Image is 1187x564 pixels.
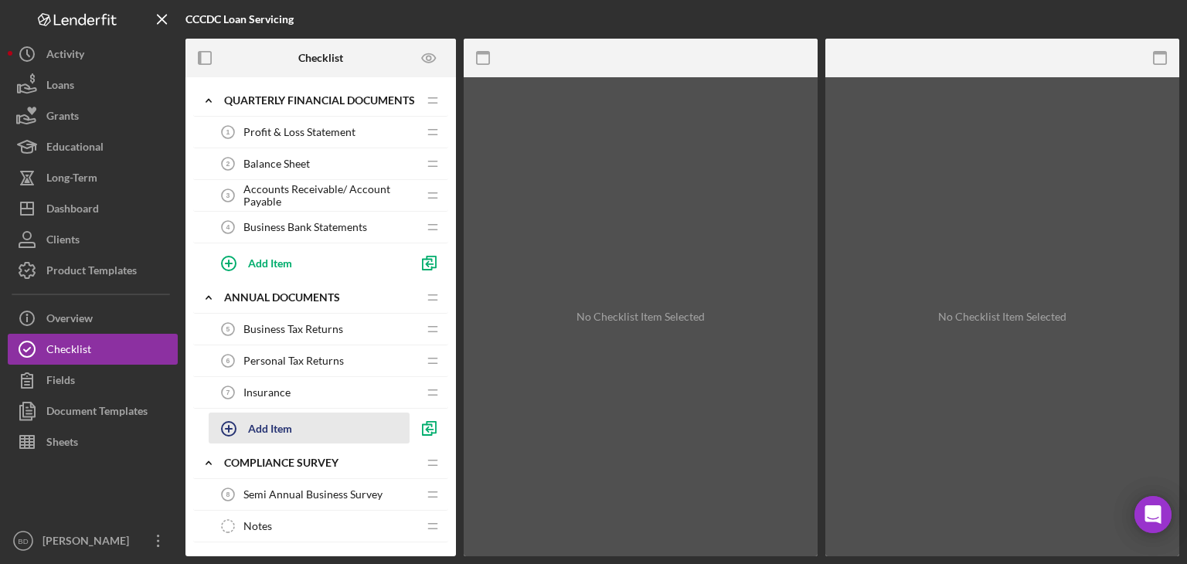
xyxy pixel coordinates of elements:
button: Preview as [412,41,447,76]
div: Quarterly Financial Documents [224,94,417,107]
tspan: 1 [226,128,230,136]
div: Long-Term [46,162,97,197]
div: Loans [46,70,74,104]
tspan: 2 [226,160,230,168]
button: Grants [8,100,178,131]
div: Activity [46,39,84,73]
div: [PERSON_NAME] [39,525,139,560]
span: Personal Tax Returns [243,355,344,367]
div: Add Item [248,248,292,277]
tspan: 6 [226,357,230,365]
div: Sheets [46,426,78,461]
b: Checklist [298,52,343,64]
div: Compliance Survey [224,457,417,469]
button: Document Templates [8,396,178,426]
span: Business Bank Statements [243,221,367,233]
tspan: 8 [226,491,230,498]
div: Annual Documents [224,291,417,304]
tspan: 3 [226,192,230,199]
div: Product Templates [46,255,137,290]
tspan: 5 [226,325,230,333]
button: Activity [8,39,178,70]
span: Profit & Loss Statement [243,126,355,138]
button: Educational [8,131,178,162]
span: Notes [243,520,272,532]
div: Overview [46,303,93,338]
div: No Checklist Item Selected [576,311,705,323]
button: Add Item [209,413,410,443]
div: No Checklist Item Selected [938,311,1066,323]
div: Fields [46,365,75,399]
div: Document Templates [46,396,148,430]
div: Educational [46,131,104,166]
tspan: 4 [226,223,230,231]
span: Business Tax Returns [243,323,343,335]
div: Dashboard [46,193,99,228]
div: Grants [46,100,79,135]
button: Loans [8,70,178,100]
button: Product Templates [8,255,178,286]
span: Insurance [243,386,291,399]
button: Long-Term [8,162,178,193]
tspan: 7 [226,389,230,396]
button: Fields [8,365,178,396]
div: Open Intercom Messenger [1134,496,1172,533]
button: Sheets [8,426,178,457]
div: Add Item [248,413,292,443]
span: Accounts Receivable/ Account Payable [243,183,417,208]
button: Checklist [8,334,178,365]
b: CCCDC Loan Servicing [185,12,294,25]
button: Dashboard [8,193,178,224]
button: Clients [8,224,178,255]
text: BD [18,537,28,545]
button: Overview [8,303,178,334]
div: Clients [46,224,80,259]
button: BD[PERSON_NAME] [8,525,178,556]
span: Semi Annual Business Survey [243,488,383,501]
button: Add Item [209,247,410,278]
div: Checklist [46,334,91,369]
span: Balance Sheet [243,158,310,170]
